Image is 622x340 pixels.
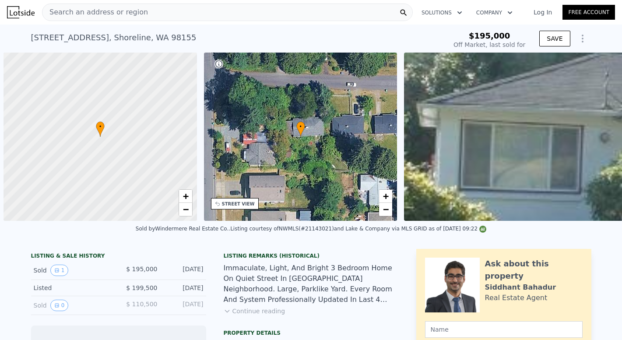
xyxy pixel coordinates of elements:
[469,31,510,40] span: $195,000
[7,6,35,18] img: Lotside
[383,191,389,202] span: +
[453,40,525,49] div: Off Market, last sold for
[425,321,583,338] input: Name
[126,284,157,291] span: $ 199,500
[230,226,486,232] div: Listing courtesy of NWMLS (#21143021) and Lake & Company via MLS GRID as of [DATE] 09:22
[485,282,556,293] div: Siddhant Bahadur
[34,300,112,311] div: Sold
[479,226,486,233] img: NWMLS Logo
[179,203,192,216] a: Zoom out
[224,252,399,259] div: Listing Remarks (Historical)
[222,201,255,207] div: STREET VIEW
[34,283,112,292] div: Listed
[165,283,204,292] div: [DATE]
[296,123,305,131] span: •
[165,300,204,311] div: [DATE]
[136,226,230,232] div: Sold by Windermere Real Estate Co. .
[562,5,615,20] a: Free Account
[383,204,389,215] span: −
[224,263,399,305] div: Immaculate, Light, And Bright 3 Bedroom Home On Quiet Street In [GEOGRAPHIC_DATA] Neighborhood. L...
[574,30,591,47] button: Show Options
[224,329,399,336] div: Property details
[379,203,392,216] a: Zoom out
[42,7,148,18] span: Search an address or region
[126,266,157,273] span: $ 195,000
[224,307,285,315] button: Continue reading
[96,123,105,131] span: •
[96,121,105,137] div: •
[126,301,157,308] span: $ 110,500
[165,265,204,276] div: [DATE]
[485,293,548,303] div: Real Estate Agent
[179,190,192,203] a: Zoom in
[523,8,562,17] a: Log In
[469,5,520,21] button: Company
[415,5,469,21] button: Solutions
[485,258,583,282] div: Ask about this property
[539,31,570,46] button: SAVE
[50,265,69,276] button: View historical data
[34,265,112,276] div: Sold
[31,252,206,261] div: LISTING & SALE HISTORY
[296,121,305,137] div: •
[183,191,188,202] span: +
[31,32,197,44] div: [STREET_ADDRESS] , Shoreline , WA 98155
[379,190,392,203] a: Zoom in
[183,204,188,215] span: −
[50,300,69,311] button: View historical data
